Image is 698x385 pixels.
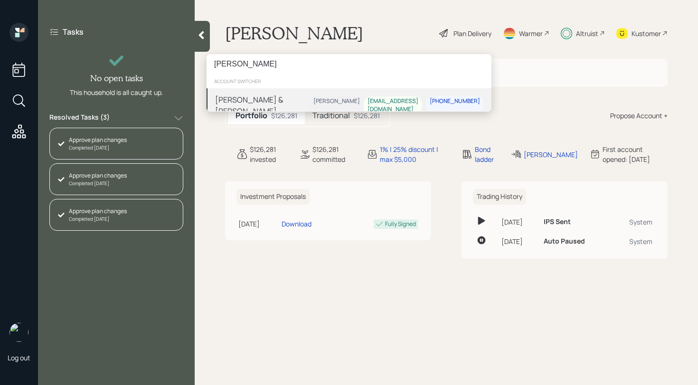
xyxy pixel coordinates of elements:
div: [PERSON_NAME] & [PERSON_NAME] [215,94,310,117]
input: Type a command or search… [207,54,491,74]
div: [PERSON_NAME] [313,97,360,105]
div: account switcher [207,74,491,88]
div: [EMAIL_ADDRESS][DOMAIN_NAME] [368,97,418,113]
div: [PHONE_NUMBER] [430,97,480,105]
